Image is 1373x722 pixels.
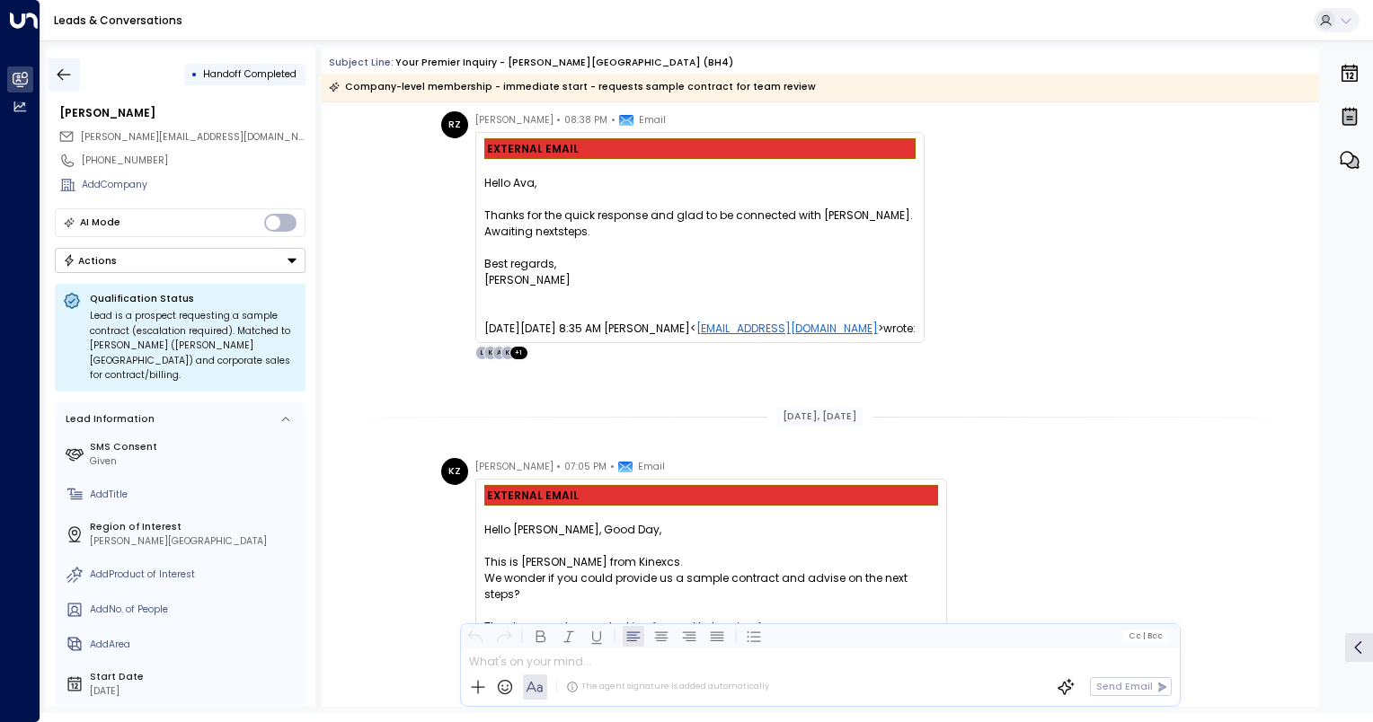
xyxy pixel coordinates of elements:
[395,56,733,70] div: Your Premier Inquiry - [PERSON_NAME][GEOGRAPHIC_DATA] (BH4)
[610,458,615,476] span: •
[54,13,182,28] a: Leads & Conversations
[484,207,916,224] div: Thanks for the quick response and glad to be connected with [PERSON_NAME].
[1123,630,1168,642] button: Cc|Bcc
[556,111,561,129] span: •
[90,568,300,582] div: AddProduct of Interest
[90,454,300,469] div: Given
[484,224,916,240] div: Awaiting next .
[484,554,683,569] font: This is [PERSON_NAME] from Kinexcs.
[484,256,916,272] div: Best regards,
[475,458,554,476] span: [PERSON_NAME]
[90,603,300,617] div: AddNo. of People
[484,619,810,634] font: Thank you and we are looking forward to hearing from you.
[1129,631,1163,640] span: Cc Bcc
[484,522,938,683] div: Hello [PERSON_NAME], Good Day,
[465,625,486,647] button: Undo
[61,412,155,427] div: Lead Information
[492,346,507,360] div: A
[638,458,665,476] span: Email
[487,489,579,503] span: EXTERNAL EMAIL
[90,292,297,305] p: Qualification Status
[696,321,878,337] a: [EMAIL_ADDRESS][DOMAIN_NAME]
[55,248,306,273] div: Button group with a nested menu
[90,440,300,454] label: SMS Consent
[90,309,297,383] div: Lead is a prospect requesting a sample contract (escalation required). Matched to [PERSON_NAME] (...
[690,321,883,337] span: < >
[475,111,554,129] span: [PERSON_NAME]
[90,534,300,549] div: [PERSON_NAME][GEOGRAPHIC_DATA]
[81,130,322,144] span: [PERSON_NAME][EMAIL_ADDRESS][DOMAIN_NAME]
[203,67,297,81] span: Handoff Completed
[639,111,666,129] span: Email
[82,178,306,192] div: AddCompany
[558,224,588,240] span: steps
[82,154,306,168] div: [PHONE_NUMBER]
[484,570,910,602] font: We wonder if you could provide us a sample contract and advise on the next steps?
[329,56,394,69] span: Subject Line:
[90,520,300,534] label: Region of Interest
[329,78,816,96] div: Company-level membership - immediate start - requests sample contract for team review
[487,142,579,156] span: EXTERNAL EMAIL
[59,105,306,121] div: [PERSON_NAME]
[55,248,306,273] button: Actions
[90,638,300,652] div: AddArea
[81,130,306,145] span: ricky@kinexcs.com
[484,321,916,337] div: [DATE][DATE] 8:35 AM [PERSON_NAME] wrote:
[509,346,529,360] div: + 1
[564,458,607,476] span: 07:05 PM
[1142,631,1145,640] span: |
[483,346,498,360] div: K
[484,272,916,288] div: [PERSON_NAME]
[484,175,916,191] div: Hello Ava,
[63,254,118,267] div: Actions
[90,684,300,699] div: [DATE]
[475,346,490,360] div: L
[90,670,300,684] label: Start Date
[90,488,300,502] div: AddTitle
[777,407,863,427] div: [DATE], [DATE]
[492,625,514,647] button: Redo
[441,458,468,485] div: KZ
[500,346,515,360] div: K
[556,458,561,476] span: •
[611,111,616,129] span: •
[191,62,198,86] div: •
[80,214,120,232] div: AI Mode
[566,681,769,693] div: The agent signature is added automatically
[564,111,607,129] span: 08:38 PM
[441,111,468,138] div: RZ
